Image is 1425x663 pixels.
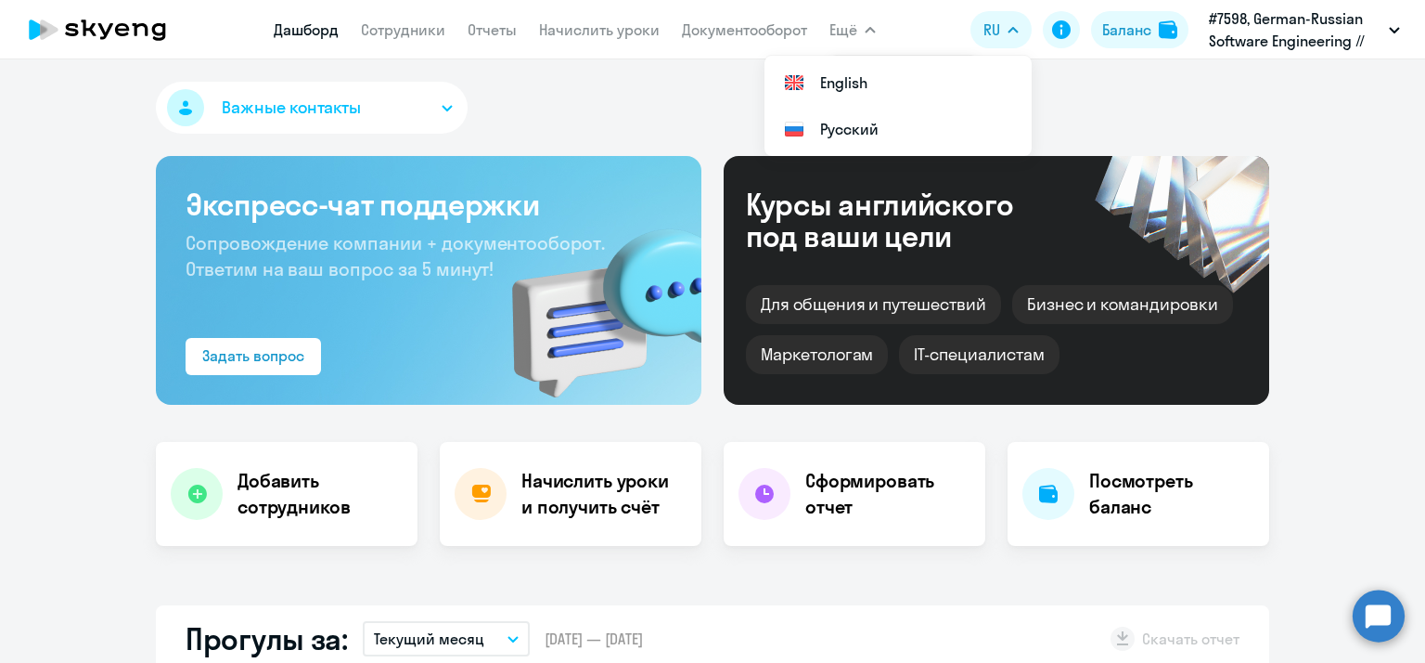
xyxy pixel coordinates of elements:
[783,118,805,140] img: Русский
[1200,7,1409,52] button: #7598, German-Russian Software Engineering // SALODIA CORPORATION LTD
[783,71,805,94] img: English
[1091,11,1188,48] button: Балансbalance
[222,96,361,120] span: Важные контакты
[1209,7,1381,52] p: #7598, German-Russian Software Engineering // SALODIA CORPORATION LTD
[1089,468,1254,520] h4: Посмотреть баланс
[1159,20,1177,39] img: balance
[237,468,403,520] h4: Добавить сотрудников
[746,335,888,374] div: Маркетологам
[899,335,1059,374] div: IT-специалистам
[970,11,1032,48] button: RU
[829,19,857,41] span: Ещё
[274,20,339,39] a: Дашборд
[805,468,970,520] h4: Сформировать отчет
[545,629,643,649] span: [DATE] — [DATE]
[829,11,876,48] button: Ещё
[186,231,605,280] span: Сопровождение компании + документооборот. Ответим на ваш вопрос за 5 минут!
[186,338,321,375] button: Задать вопрос
[361,20,445,39] a: Сотрудники
[186,620,348,657] h2: Прогулы за:
[764,56,1032,156] ul: Ещё
[521,468,683,520] h4: Начислить уроки и получить счёт
[186,186,672,223] h3: Экспресс-чат поддержки
[983,19,1000,41] span: RU
[374,628,484,650] p: Текущий месяц
[202,344,304,367] div: Задать вопрос
[746,285,1001,324] div: Для общения и путешествий
[682,20,807,39] a: Документооборот
[156,82,468,134] button: Важные контакты
[485,196,701,405] img: bg-img
[1102,19,1151,41] div: Баланс
[746,188,1063,252] div: Курсы английского под ваши цели
[1012,285,1233,324] div: Бизнес и командировки
[539,20,660,39] a: Начислить уроки
[363,621,530,656] button: Текущий месяц
[468,20,517,39] a: Отчеты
